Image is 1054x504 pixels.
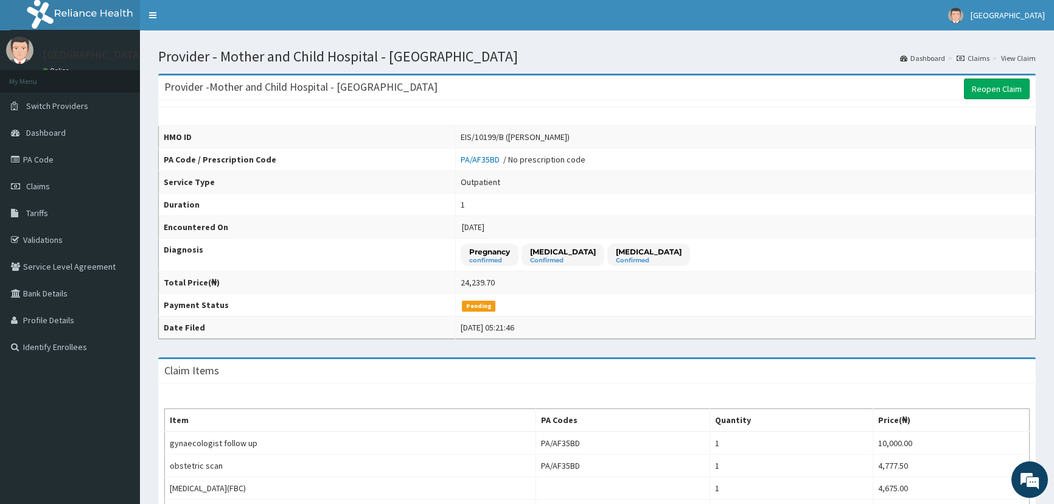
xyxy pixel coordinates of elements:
[159,216,456,239] th: Encountered On
[165,432,536,455] td: gynaecologist follow up
[536,409,710,432] th: PA Codes
[616,257,682,264] small: Confirmed
[530,247,596,257] p: [MEDICAL_DATA]
[957,53,989,63] a: Claims
[873,409,1029,432] th: Price(₦)
[900,53,945,63] a: Dashboard
[461,154,503,165] a: PA/AF35BD
[26,181,50,192] span: Claims
[159,194,456,216] th: Duration
[948,8,963,23] img: User Image
[616,247,682,257] p: [MEDICAL_DATA]
[6,37,33,64] img: User Image
[710,409,873,432] th: Quantity
[159,294,456,317] th: Payment Status
[43,49,143,60] p: [GEOGRAPHIC_DATA]
[158,49,1036,65] h1: Provider - Mother and Child Hospital - [GEOGRAPHIC_DATA]
[873,477,1029,500] td: 4,675.00
[461,176,500,188] div: Outpatient
[159,271,456,294] th: Total Price(₦)
[1001,53,1036,63] a: View Claim
[159,149,456,171] th: PA Code / Prescription Code
[461,321,514,334] div: [DATE] 05:21:46
[461,131,570,143] div: EIS/10199/B ([PERSON_NAME])
[159,317,456,339] th: Date Filed
[159,126,456,149] th: HMO ID
[462,301,495,312] span: Pending
[165,455,536,477] td: obstetric scan
[26,208,48,219] span: Tariffs
[536,455,710,477] td: PA/AF35BD
[530,257,596,264] small: Confirmed
[43,66,72,75] a: Online
[159,171,456,194] th: Service Type
[159,239,456,271] th: Diagnosis
[873,432,1029,455] td: 10,000.00
[469,257,510,264] small: confirmed
[26,127,66,138] span: Dashboard
[461,276,495,289] div: 24,239.70
[964,79,1030,99] a: Reopen Claim
[164,365,219,376] h3: Claim Items
[873,455,1029,477] td: 4,777.50
[536,432,710,455] td: PA/AF35BD
[165,477,536,500] td: [MEDICAL_DATA](FBC)
[26,100,88,111] span: Switch Providers
[165,409,536,432] th: Item
[710,477,873,500] td: 1
[461,153,585,166] div: / No prescription code
[462,222,484,233] span: [DATE]
[710,455,873,477] td: 1
[164,82,438,93] h3: Provider - Mother and Child Hospital - [GEOGRAPHIC_DATA]
[710,432,873,455] td: 1
[469,247,510,257] p: Pregnancy
[461,198,465,211] div: 1
[971,10,1045,21] span: [GEOGRAPHIC_DATA]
